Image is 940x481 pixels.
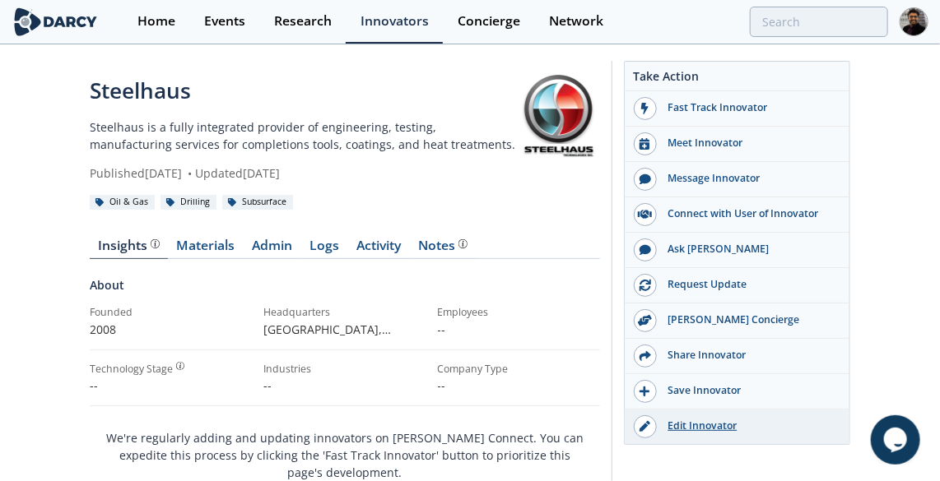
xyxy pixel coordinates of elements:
[90,75,518,107] div: Steelhaus
[438,362,600,377] div: Company Type
[871,415,924,465] iframe: chat widget
[657,383,841,398] div: Save Innovator
[301,239,348,259] a: Logs
[625,374,849,409] button: Save Innovator
[137,15,175,28] div: Home
[161,195,216,210] div: Drilling
[222,195,293,210] div: Subsurface
[657,312,841,327] div: [PERSON_NAME] Concierge
[185,165,195,181] span: •
[90,321,252,338] p: 2008
[458,15,520,28] div: Concierge
[90,195,155,210] div: Oil & Gas
[657,206,841,221] div: Connect with User of Innovator
[657,348,841,363] div: Share Innovator
[263,377,426,394] p: --
[90,118,518,153] p: Steelhaus is a fully integrated provider of engineering, testing, manufacturing services for comp...
[90,377,252,394] div: --
[90,164,518,182] div: Published [DATE] Updated [DATE]
[99,239,160,252] div: Insights
[90,276,600,305] div: About
[657,419,841,433] div: Edit Innovator
[900,7,928,36] img: Profile
[90,362,173,377] div: Technology Stage
[625,67,849,91] div: Take Action
[12,7,100,36] img: logo-wide.svg
[176,362,185,371] img: information.svg
[657,242,841,257] div: Ask [PERSON_NAME]
[361,15,429,28] div: Innovators
[549,15,603,28] div: Network
[438,377,600,394] p: --
[419,239,468,252] div: Notes
[90,305,252,320] div: Founded
[657,171,841,186] div: Message Innovator
[263,305,426,320] div: Headquarters
[458,239,468,248] img: information.svg
[168,239,244,259] a: Materials
[438,305,600,320] div: Employees
[274,15,332,28] div: Research
[348,239,410,259] a: Activity
[438,321,600,338] p: --
[657,277,841,292] div: Request Update
[657,136,841,150] div: Meet Innovator
[750,7,888,37] input: Advanced Search
[410,239,476,259] a: Notes
[151,239,160,248] img: information.svg
[263,362,426,377] div: Industries
[204,15,245,28] div: Events
[263,321,426,338] p: [GEOGRAPHIC_DATA], [GEOGRAPHIC_DATA] , [GEOGRAPHIC_DATA]
[244,239,301,259] a: Admin
[657,100,841,115] div: Fast Track Innovator
[625,409,849,444] a: Edit Innovator
[90,239,168,259] a: Insights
